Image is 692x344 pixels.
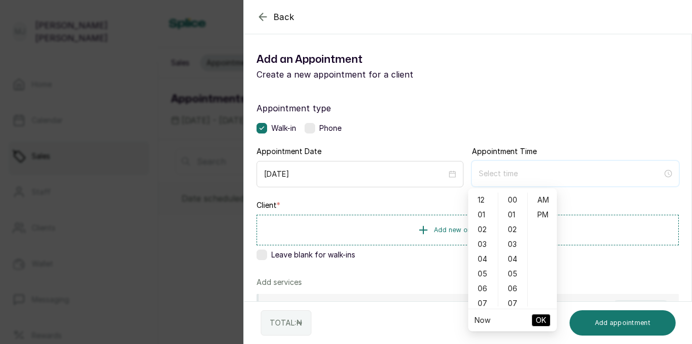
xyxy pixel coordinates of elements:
div: 02 [500,222,526,237]
button: Add service [611,300,670,314]
button: Back [257,11,295,23]
div: 06 [500,281,526,296]
div: 01 [470,207,496,222]
a: Now [475,316,490,324]
span: Back [273,11,295,23]
label: Appointment Time [472,146,537,157]
label: Client [257,200,280,211]
div: 04 [470,252,496,266]
button: Add appointment [570,310,676,336]
p: Create a new appointment for a client [257,68,468,81]
button: Add new or select existing [257,215,679,245]
div: 07 [500,296,526,311]
div: 03 [470,237,496,252]
span: Add new or select existing [434,226,519,234]
span: Phone [319,123,342,133]
div: 01 [500,207,526,222]
div: AM [530,193,555,207]
div: 07 [470,296,496,311]
input: Select date [264,168,447,180]
span: Walk-in [271,123,296,133]
label: Appointment type [257,102,679,114]
div: 12 [470,193,496,207]
p: TOTAL: ₦ [270,318,302,328]
div: 04 [500,252,526,266]
input: Select time [479,168,662,179]
p: Add services [257,277,302,288]
div: 06 [470,281,496,296]
button: OK [532,314,551,327]
h1: Add an Appointment [257,51,468,68]
div: PM [530,207,555,222]
div: 02 [470,222,496,237]
div: 05 [500,266,526,281]
span: Leave blank for walk-ins [271,250,355,260]
div: 03 [500,237,526,252]
label: Appointment Date [257,146,321,157]
div: 00 [500,193,526,207]
div: 05 [470,266,496,281]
